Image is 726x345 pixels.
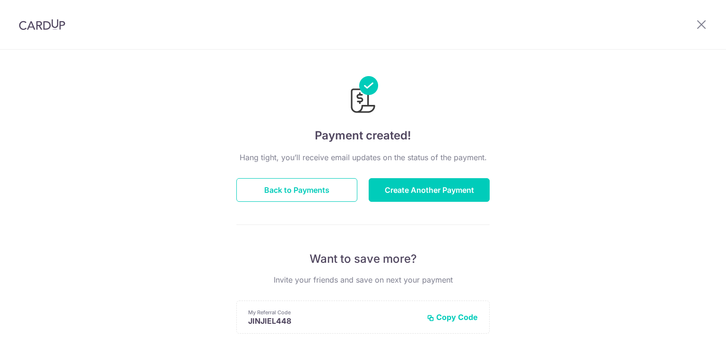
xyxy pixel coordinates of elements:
[427,312,478,322] button: Copy Code
[236,178,357,202] button: Back to Payments
[236,274,490,285] p: Invite your friends and save on next your payment
[248,309,419,316] p: My Referral Code
[665,317,717,340] iframe: Opens a widget where you can find more information
[236,251,490,267] p: Want to save more?
[19,19,65,30] img: CardUp
[369,178,490,202] button: Create Another Payment
[236,127,490,144] h4: Payment created!
[248,316,419,326] p: JINJIEL448
[236,152,490,163] p: Hang tight, you’ll receive email updates on the status of the payment.
[348,76,378,116] img: Payments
